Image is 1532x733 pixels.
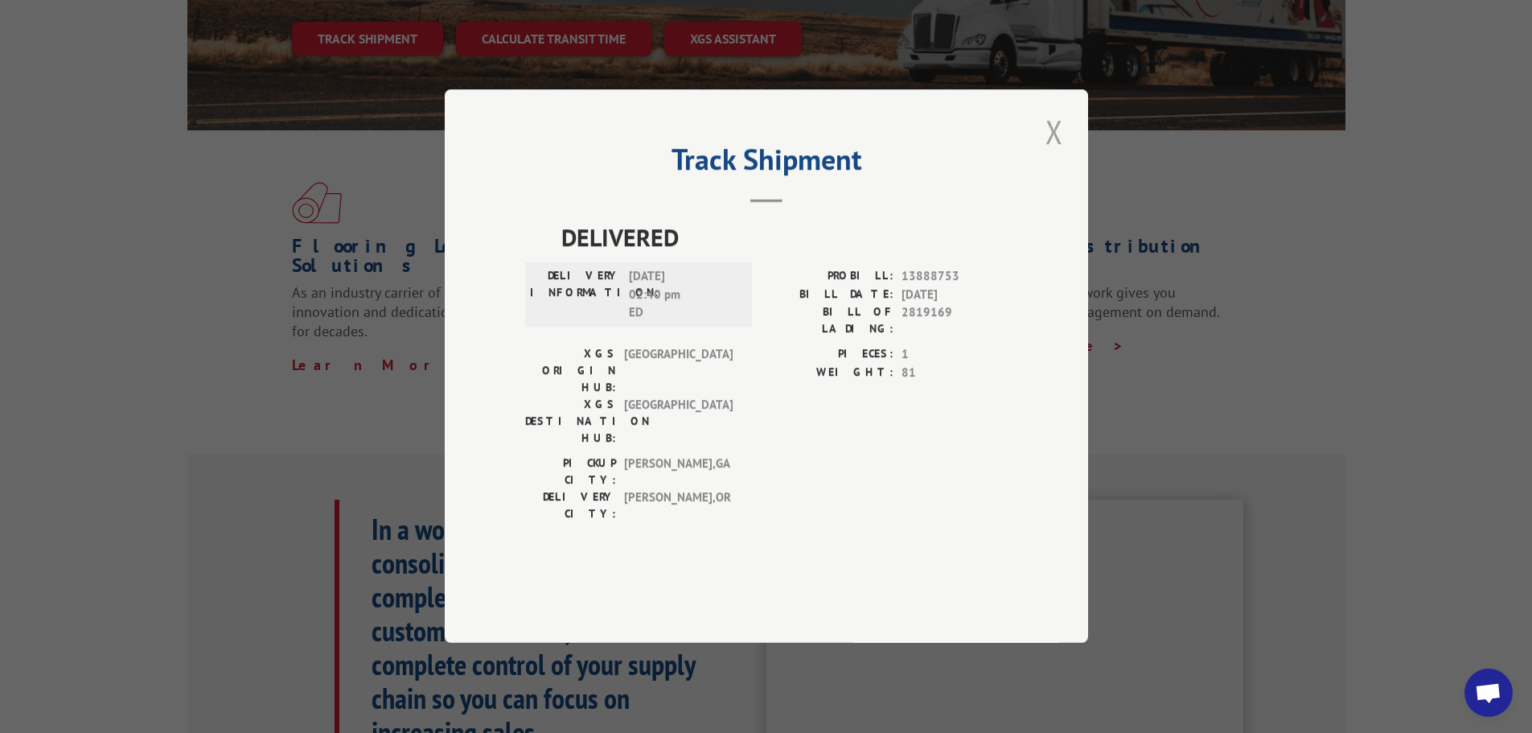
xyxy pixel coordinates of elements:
label: XGS DESTINATION HUB: [525,397,616,447]
span: 1 [902,346,1008,364]
label: BILL DATE: [766,286,893,304]
span: [DATE] 02:40 pm ED [629,268,737,323]
label: DELIVERY INFORMATION: [530,268,621,323]
span: 13888753 [902,268,1008,286]
span: [GEOGRAPHIC_DATA] [624,397,733,447]
label: DELIVERY CITY: [525,489,616,523]
span: 2819169 [902,304,1008,338]
span: DELIVERED [561,220,1008,256]
button: Close modal [1041,109,1068,154]
label: PROBILL: [766,268,893,286]
label: WEIGHT: [766,364,893,382]
label: PICKUP CITY: [525,455,616,489]
span: [GEOGRAPHIC_DATA] [624,346,733,397]
label: PIECES: [766,346,893,364]
span: [DATE] [902,286,1008,304]
span: [PERSON_NAME] , OR [624,489,733,523]
label: XGS ORIGIN HUB: [525,346,616,397]
span: [PERSON_NAME] , GA [624,455,733,489]
a: Open chat [1464,669,1513,717]
h2: Track Shipment [525,148,1008,179]
span: 81 [902,364,1008,382]
label: BILL OF LADING: [766,304,893,338]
